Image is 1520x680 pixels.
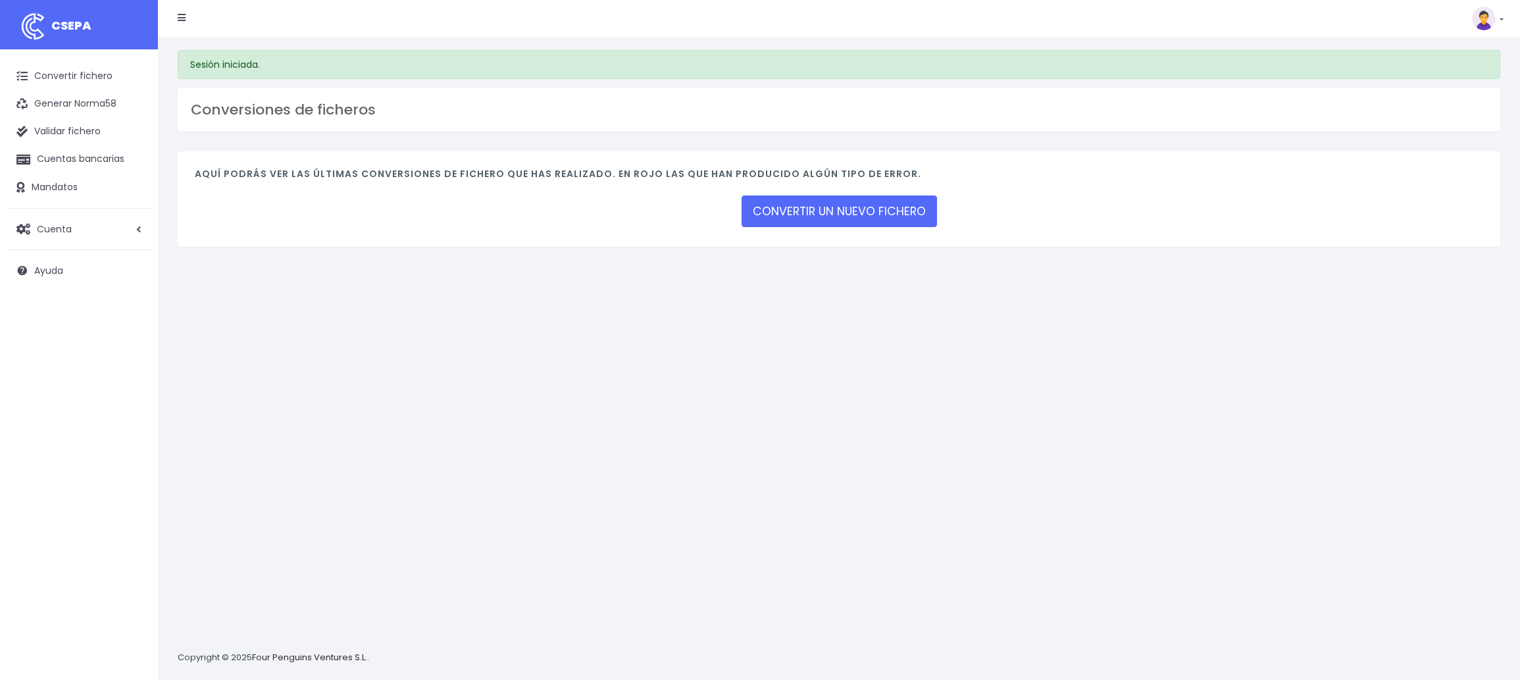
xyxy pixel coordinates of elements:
h3: Conversiones de ficheros [191,101,1487,118]
a: Four Penguins Ventures S.L. [252,651,367,664]
a: CONVERTIR UN NUEVO FICHERO [742,196,937,227]
a: Mandatos [7,174,151,201]
a: Cuenta [7,215,151,243]
span: CSEPA [51,17,91,34]
div: Sesión iniciada. [178,50,1500,79]
a: Generar Norma58 [7,90,151,118]
a: Cuentas bancarias [7,145,151,173]
span: Ayuda [34,264,63,277]
img: logo [16,10,49,43]
a: Convertir fichero [7,63,151,90]
h4: Aquí podrás ver las últimas conversiones de fichero que has realizado. En rojo las que han produc... [195,169,1483,186]
a: Validar fichero [7,118,151,145]
p: Copyright © 2025 . [178,651,369,665]
span: Cuenta [37,222,72,235]
a: Ayuda [7,257,151,284]
img: profile [1472,7,1496,30]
